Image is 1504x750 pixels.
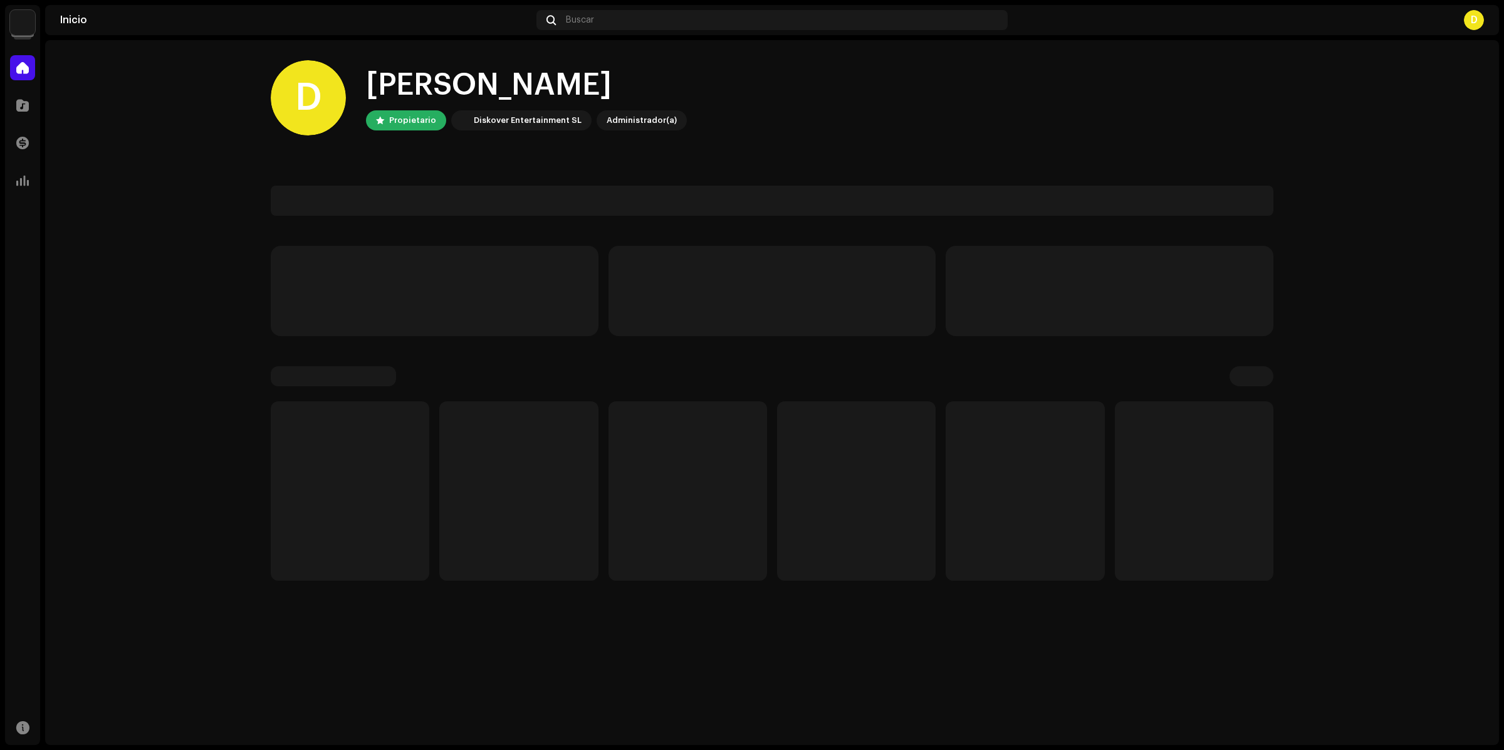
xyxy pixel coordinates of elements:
[607,113,677,128] div: Administrador(a)
[454,113,469,128] img: 297a105e-aa6c-4183-9ff4-27133c00f2e2
[566,15,594,25] span: Buscar
[271,60,346,135] div: D
[389,113,436,128] div: Propietario
[60,15,531,25] div: Inicio
[1464,10,1484,30] div: D
[366,65,687,105] div: [PERSON_NAME]
[474,113,582,128] div: Diskover Entertainment SL
[10,10,35,35] img: 297a105e-aa6c-4183-9ff4-27133c00f2e2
